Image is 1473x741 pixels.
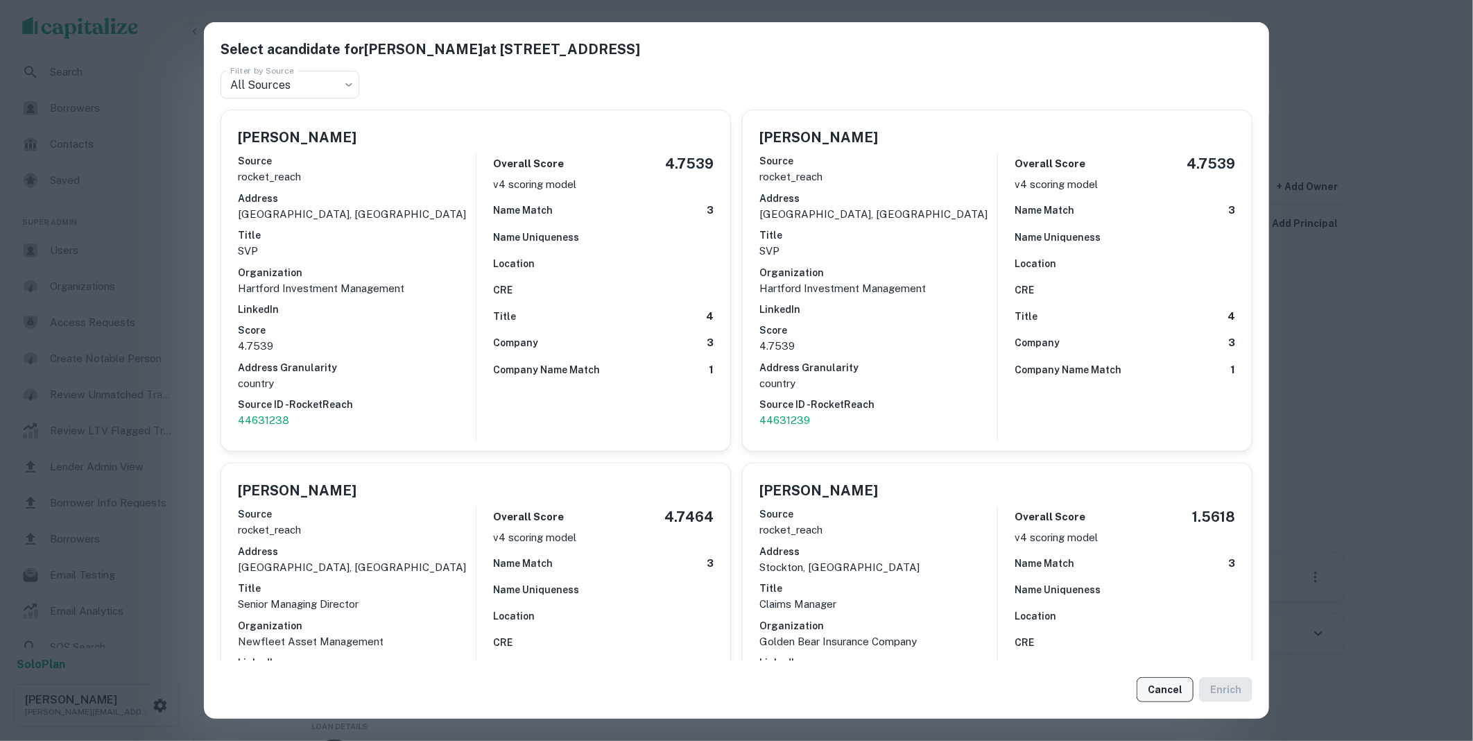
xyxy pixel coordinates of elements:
h6: Name Uniqueness [493,230,579,245]
h6: 4 [1227,309,1235,325]
h6: 4 [706,309,714,325]
p: rocket_reach [759,169,997,185]
p: rocket_reach [238,522,476,538]
h6: Address [238,544,476,559]
h5: [PERSON_NAME] [759,480,878,501]
h6: Location [1015,256,1056,271]
h6: Title [1015,309,1037,324]
h6: Source [759,506,997,522]
h6: Company [1015,335,1060,350]
h6: 3 [1228,556,1235,572]
h6: 3 [707,556,714,572]
p: country [759,375,997,392]
h6: Source ID - RocketReach [238,397,476,412]
label: Filter by Source [230,65,294,76]
h6: Title [238,228,476,243]
h6: Name Uniqueness [493,582,579,597]
p: country [238,375,476,392]
p: v4 scoring model [1015,177,1235,191]
h6: Title [238,581,476,596]
h6: Source [759,153,997,169]
div: All Sources [221,71,359,99]
h6: LinkedIn [238,302,476,317]
h6: CRE [493,635,512,650]
a: 44631238 [238,412,476,429]
h6: 1 [709,362,714,378]
h6: Organization [759,618,997,633]
h6: Title [493,309,516,324]
p: SVP [759,243,997,259]
h6: Score [759,323,997,338]
h6: Location [493,256,535,271]
h6: Name Match [493,556,553,571]
h6: CRE [493,282,512,298]
h6: Name Uniqueness [1015,582,1101,597]
p: Hartford Investment Management [759,280,997,297]
h6: Name Match [493,203,553,218]
h6: Organization [238,265,476,280]
h6: Overall Score [1015,509,1085,525]
h5: 1.5618 [1192,506,1235,527]
h6: 3 [1228,203,1235,219]
h6: Score [238,323,476,338]
h5: Select a candidate for [PERSON_NAME] at [STREET_ADDRESS] [221,39,1252,60]
h6: Name Match [1015,203,1074,218]
h6: LinkedIn [238,655,476,670]
h6: Location [493,608,535,624]
h5: 4.7539 [665,153,714,174]
p: Golden Bear Insurance Company [759,633,997,650]
h5: [PERSON_NAME] [238,127,356,148]
p: v4 scoring model [493,177,714,191]
h6: Organization [759,265,997,280]
p: v4 scoring model [1015,530,1235,545]
h6: 1 [1230,362,1235,378]
h6: Source ID - RocketReach [759,397,997,412]
p: 4.7539 [238,338,476,355]
h5: [PERSON_NAME] [238,480,356,501]
h6: Overall Score [493,509,564,525]
h6: Name Match [1015,556,1074,571]
h6: 3 [707,203,714,219]
h5: 4.7539 [1187,153,1235,174]
p: rocket_reach [759,522,997,538]
h6: 3 [1228,335,1235,351]
p: rocket_reach [238,169,476,185]
h5: [PERSON_NAME] [759,127,878,148]
p: stockton, [GEOGRAPHIC_DATA] [759,559,997,576]
h5: 4.7464 [664,506,714,527]
h6: Address Granularity [759,360,997,375]
h6: Title [759,581,997,596]
button: Cancel [1137,677,1194,702]
h6: 3 [707,335,714,351]
h6: Company Name Match [493,362,600,377]
h6: Company [493,335,538,350]
p: [GEOGRAPHIC_DATA], [GEOGRAPHIC_DATA] [759,206,997,223]
h6: Location [1015,608,1056,624]
p: SVP [238,243,476,259]
p: [GEOGRAPHIC_DATA], [GEOGRAPHIC_DATA] [238,206,476,223]
p: 4.7539 [759,338,997,355]
p: Senior Managing Director [238,596,476,613]
iframe: Chat Widget [1404,630,1473,697]
h6: LinkedIn [759,655,997,670]
h6: Name Uniqueness [1015,230,1101,245]
h6: CRE [1015,282,1034,298]
a: 44631239 [759,412,997,429]
h6: Source [238,153,476,169]
h6: Address Granularity [238,360,476,375]
h6: LinkedIn [759,302,997,317]
h6: Company Name Match [1015,362,1121,377]
h6: Overall Score [1015,156,1085,172]
p: [GEOGRAPHIC_DATA], [GEOGRAPHIC_DATA] [238,559,476,576]
p: Claims Manager [759,596,997,613]
h6: Address [238,191,476,206]
p: Newfleet Asset Management [238,633,476,650]
h6: Overall Score [493,156,564,172]
p: Hartford Investment Management [238,280,476,297]
h6: Organization [238,618,476,633]
p: v4 scoring model [493,530,714,545]
h6: Address [759,191,997,206]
